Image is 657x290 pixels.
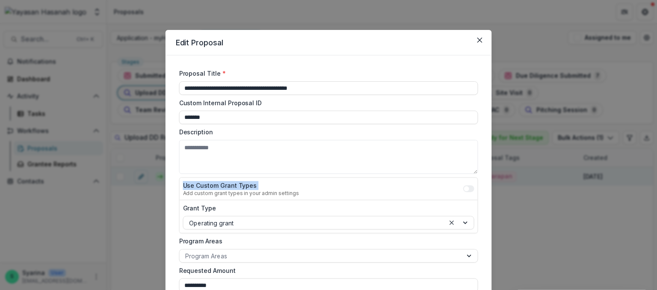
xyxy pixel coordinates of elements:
[179,237,473,246] label: Program Areas
[183,190,299,196] div: Add custom grant types in your admin settings
[473,33,487,47] button: Close
[179,127,473,136] label: Description
[183,204,469,213] label: Grant Type
[166,30,491,56] header: Edit Proposal
[183,181,299,190] label: Use Custom Grant Types
[179,98,473,107] label: Custom Internal Proposal ID
[179,69,473,78] label: Proposal Title
[447,218,457,228] div: Clear selected options
[179,266,473,275] label: Requested Amount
